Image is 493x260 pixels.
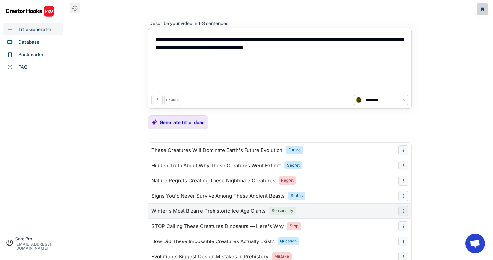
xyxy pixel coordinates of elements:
div: These Creatures Will Dominate Earth's Future Evolution [151,148,282,153]
div: Secret [287,163,300,168]
div: Stop [290,223,298,229]
div: Generate title ideas [160,119,205,125]
div: Bookmarks [18,51,43,58]
div: TRIGGER [166,98,179,102]
div: Title Generator [18,26,52,33]
img: CHPRO%20Logo.svg [5,5,55,17]
div: Mistake [274,254,289,259]
div: Nature Regrets Creating These Nightmare Creatures [151,178,275,183]
div: Describe your video in 1-3 sentences [149,20,228,26]
div: Core Pro [15,237,60,241]
div: Evolution's Biggest Design Mistakes in Prehistory [151,254,268,259]
div: Hidden Truth About Why These Creatures Went Extinct [151,163,281,168]
div: STOP Calling These Creatures Dinosaurs — Here's Why [151,224,284,229]
div: How Did These Impossible Creatures Actually Exist? [151,239,274,244]
div: Seasonality [272,208,293,214]
div: Question [280,239,297,244]
div: Status [291,193,303,199]
div: Regret [281,178,294,183]
div: Future [288,147,301,153]
div: [EMAIL_ADDRESS][DOMAIN_NAME] [15,242,60,250]
div: Signs You'd Never Survive Among These Ancient Beasts [151,193,285,199]
div: Winter's Most Bizarre Prehistoric Ice Age Giants [151,208,266,214]
div: FAQ [18,64,28,71]
a: Відкритий чат [465,234,485,253]
img: channels4_profile.jpg [356,97,362,103]
div: Database [18,39,39,46]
